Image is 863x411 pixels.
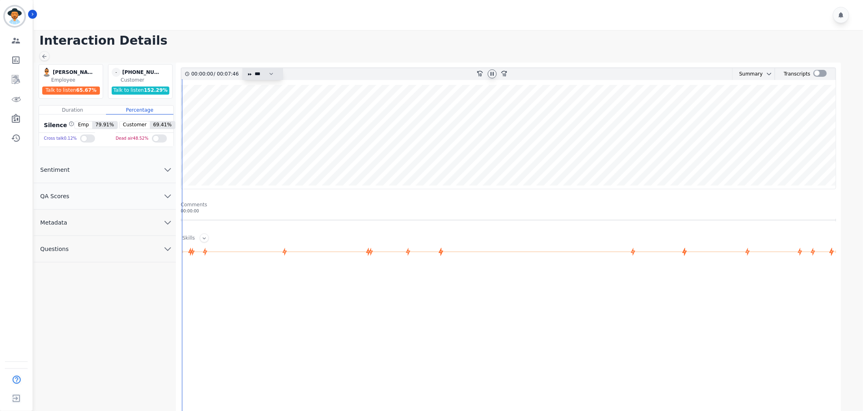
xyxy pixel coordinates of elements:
[766,71,772,77] svg: chevron down
[53,68,93,77] div: [PERSON_NAME]
[34,157,176,183] button: Sentiment chevron down
[76,87,97,93] span: 65.67 %
[181,201,836,208] div: Comments
[763,71,772,77] button: chevron down
[144,87,167,93] span: 152.29 %
[121,77,171,83] div: Customer
[5,6,24,26] img: Bordered avatar
[163,244,173,254] svg: chevron down
[34,210,176,236] button: Metadata chevron down
[51,77,101,83] div: Employee
[784,68,810,80] div: Transcripts
[112,87,169,95] div: Talk to listen
[42,87,100,95] div: Talk to listen
[215,68,238,80] div: 00:07:46
[75,121,92,129] span: Emp
[120,121,150,129] span: Customer
[163,165,173,175] svg: chevron down
[34,236,176,262] button: Questions chevron down
[182,235,195,242] div: Skills
[163,218,173,227] svg: chevron down
[122,68,163,77] div: [PHONE_NUMBER]
[163,191,173,201] svg: chevron down
[34,218,74,227] span: Metadata
[34,166,76,174] span: Sentiment
[150,121,175,129] span: 69.41 %
[39,106,106,115] div: Duration
[34,192,76,200] span: QA Scores
[191,68,214,80] div: 00:00:00
[34,183,176,210] button: QA Scores chevron down
[112,68,121,77] span: -
[191,68,241,80] div: /
[39,33,863,48] h1: Interaction Details
[106,106,173,115] div: Percentage
[34,245,75,253] span: Questions
[44,133,77,145] div: Cross talk 0.12 %
[733,68,763,80] div: Summary
[42,121,74,129] div: Silence
[181,208,836,214] div: 00:00:00
[92,121,117,129] span: 79.91 %
[116,133,149,145] div: Dead air 48.52 %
